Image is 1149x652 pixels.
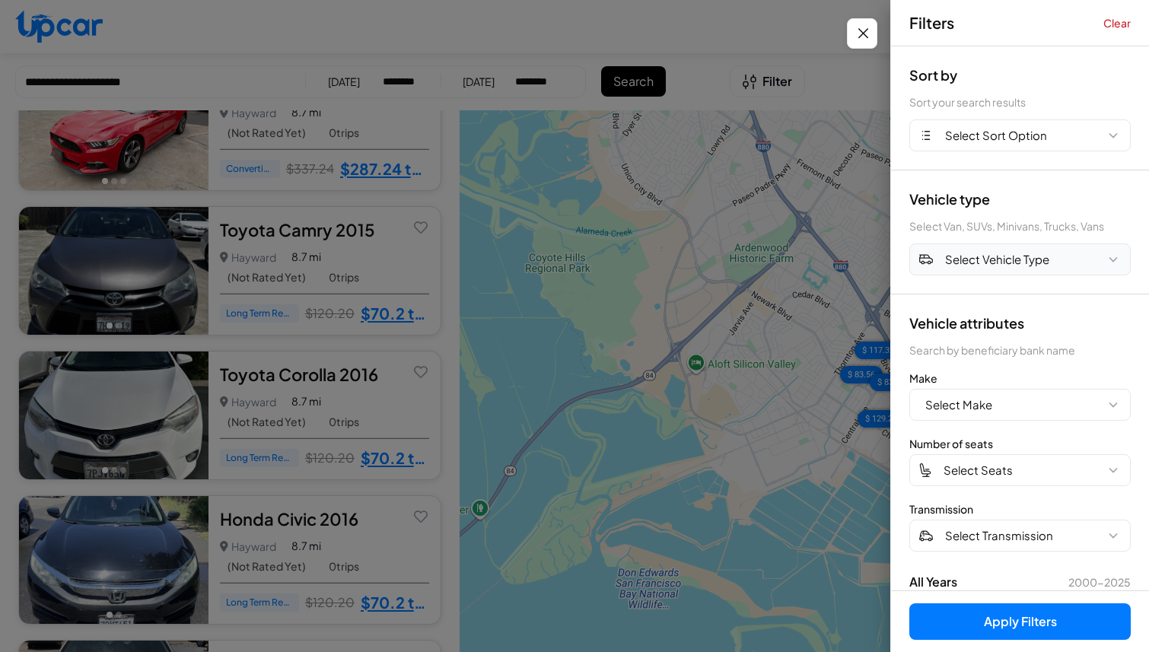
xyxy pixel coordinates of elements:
[909,342,1131,358] div: Search by beneficiary bank name
[909,501,1131,517] div: Transmission
[909,243,1131,275] button: Select Vehicle Type
[909,454,1131,486] button: Select Seats
[944,462,1013,479] span: Select Seats
[925,396,992,414] span: Select Make
[945,251,1049,269] span: Select Vehicle Type
[909,218,1131,234] div: Select Van, SUVs, Minivans, Trucks, Vans
[909,12,954,33] span: Filters
[909,573,957,591] span: All Years
[945,527,1053,545] span: Select Transmission
[909,520,1131,552] button: Select Transmission
[909,371,1131,386] div: Make
[1068,574,1131,590] span: 2000 - 2025
[909,119,1131,151] button: Select Sort Option
[909,65,1131,85] div: Sort by
[909,189,1131,209] div: Vehicle type
[1103,15,1131,30] button: Clear
[909,436,1131,451] div: Number of seats
[909,389,1131,421] button: Select Make
[909,603,1131,640] button: Apply Filters
[909,94,1131,110] div: Sort your search results
[945,127,1047,145] span: Select Sort Option
[847,18,877,49] button: Close filters
[909,313,1131,333] div: Vehicle attributes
